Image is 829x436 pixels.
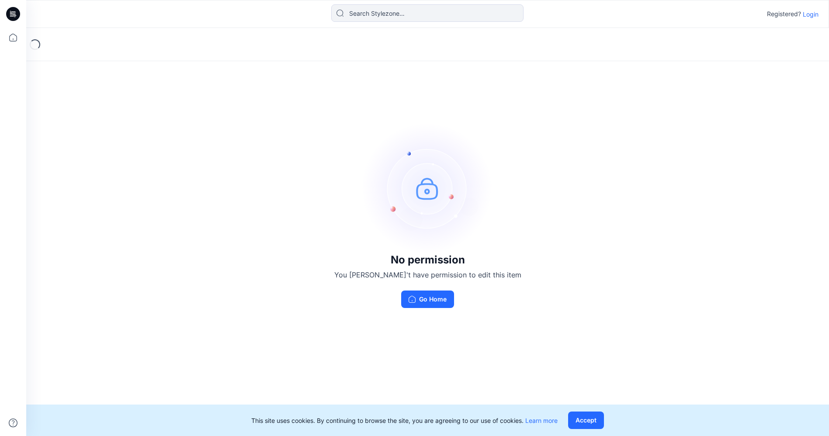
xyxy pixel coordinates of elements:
button: Accept [568,412,604,429]
p: This site uses cookies. By continuing to browse the site, you are agreeing to our use of cookies. [251,416,558,425]
input: Search Stylezone… [331,4,524,22]
h3: No permission [334,254,521,266]
p: Registered? [767,9,801,19]
p: You [PERSON_NAME]'t have permission to edit this item [334,270,521,280]
img: no-perm.svg [362,123,493,254]
a: Learn more [525,417,558,424]
p: Login [803,10,819,19]
button: Go Home [401,291,454,308]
